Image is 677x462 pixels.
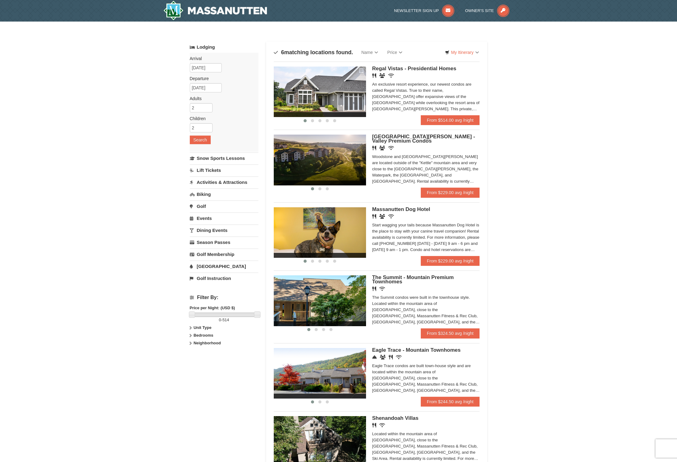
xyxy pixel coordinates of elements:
i: Restaurant [389,355,393,359]
label: Children [190,115,254,122]
div: Eagle Trace condos are built town-house style and are located within the mountain area of [GEOGRA... [372,363,480,394]
i: Conference Facilities [380,355,386,359]
span: Eagle Trace - Mountain Townhomes [372,347,461,353]
i: Banquet Facilities [379,73,385,78]
div: Start wagging your tails because Massanutten Dog Hotel is the place to stay with your canine trav... [372,222,480,253]
a: Snow Sports Lessons [190,152,258,164]
span: 6 [281,49,284,55]
h4: matching locations found. [274,49,353,55]
h4: Filter By: [190,295,258,300]
a: Massanutten Resort [163,1,267,20]
label: Arrival [190,55,254,62]
a: Owner's Site [465,8,509,13]
a: From $324.50 avg /night [421,328,480,338]
i: Restaurant [372,73,376,78]
span: Shenandoah Villas [372,415,419,421]
i: Wireless Internet (free) [388,73,394,78]
i: Wireless Internet (free) [396,355,402,359]
span: 514 [222,318,229,322]
a: From $229.00 avg /night [421,188,480,197]
button: Search [190,136,211,144]
a: Lift Tickets [190,164,258,176]
i: Wireless Internet (free) [379,423,385,428]
a: Price [383,46,407,59]
div: Located within the mountain area of [GEOGRAPHIC_DATA], close to the [GEOGRAPHIC_DATA], Massanutte... [372,431,480,462]
a: Golf Instruction [190,273,258,284]
label: Departure [190,75,254,82]
span: The Summit - Mountain Premium Townhomes [372,274,454,285]
i: Restaurant [372,423,376,428]
a: Name [357,46,383,59]
a: Biking [190,188,258,200]
a: From $244.50 avg /night [421,397,480,407]
div: The Summit condos were built in the townhouse style. Located within the mountain area of [GEOGRAP... [372,294,480,325]
i: Restaurant [372,146,376,150]
span: 0 [219,318,221,322]
i: Banquet Facilities [379,214,385,219]
strong: Unit Type [193,325,211,330]
i: Concierge Desk [372,355,377,359]
a: Lodging [190,42,258,53]
img: Massanutten Resort Logo [163,1,267,20]
span: Regal Vistas - Presidential Homes [372,66,456,71]
a: Newsletter Sign Up [394,8,454,13]
i: Wireless Internet (free) [388,214,394,219]
i: Wireless Internet (free) [379,286,385,291]
span: Owner's Site [465,8,494,13]
a: My Itinerary [441,48,483,57]
a: Season Passes [190,237,258,248]
i: Restaurant [372,214,376,219]
a: Events [190,213,258,224]
a: From $229.00 avg /night [421,256,480,266]
label: Adults [190,95,254,102]
span: Massanutten Dog Hotel [372,206,430,212]
a: Golf [190,201,258,212]
div: Woodstone and [GEOGRAPHIC_DATA][PERSON_NAME] are located outside of the "Kettle" mountain area an... [372,154,480,184]
strong: Bedrooms [193,333,213,338]
span: Newsletter Sign Up [394,8,439,13]
i: Wireless Internet (free) [388,146,394,150]
label: - [190,317,258,323]
a: [GEOGRAPHIC_DATA] [190,261,258,272]
strong: Neighborhood [193,341,221,345]
span: [GEOGRAPHIC_DATA][PERSON_NAME] - Valley Premium Condos [372,134,475,144]
a: Activities & Attractions [190,176,258,188]
a: Golf Membership [190,249,258,260]
div: An exclusive resort experience, our newest condos are called Regal Vistas. True to their name, [G... [372,81,480,112]
a: Dining Events [190,225,258,236]
strong: Price per Night: (USD $) [190,306,235,310]
a: From $514.00 avg /night [421,115,480,125]
i: Restaurant [372,286,376,291]
i: Banquet Facilities [379,146,385,150]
